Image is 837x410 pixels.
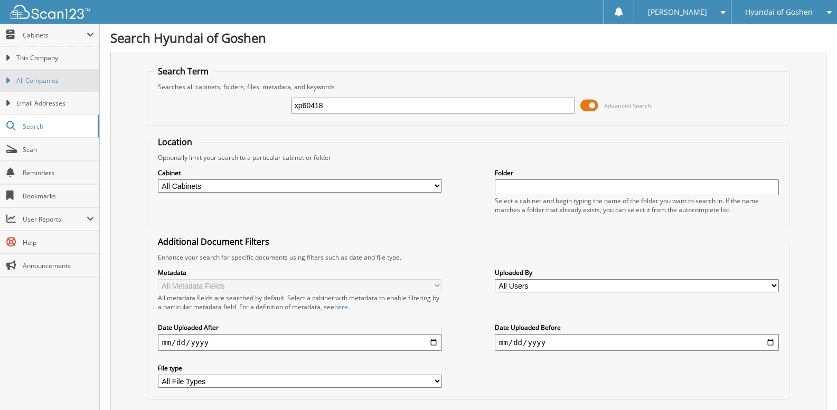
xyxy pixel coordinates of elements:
[784,359,837,410] iframe: Chat Widget
[158,364,442,373] label: File type
[495,334,779,351] input: end
[158,268,442,277] label: Metadata
[153,153,784,162] div: Optionally limit your search to a particular cabinet or folder
[153,82,784,91] div: Searches all cabinets, folders, files, metadata, and keywords
[158,334,442,351] input: start
[153,253,784,262] div: Enhance your search for specific documents using filters such as date and file type.
[334,302,348,311] a: here
[495,196,779,214] div: Select a cabinet and begin typing the name of the folder you want to search in. If the name match...
[745,9,813,15] span: Hyundai of Goshen
[23,215,87,224] span: User Reports
[23,261,94,270] span: Announcements
[158,323,442,332] label: Date Uploaded After
[495,268,779,277] label: Uploaded By
[110,29,826,46] h1: Search Hyundai of Goshen
[11,5,90,19] img: scan123-logo-white.svg
[495,168,779,177] label: Folder
[495,323,779,332] label: Date Uploaded Before
[23,168,94,177] span: Reminders
[158,168,442,177] label: Cabinet
[158,293,442,311] div: All metadata fields are searched by default. Select a cabinet with metadata to enable filtering b...
[604,102,651,110] span: Advanced Search
[153,136,198,148] legend: Location
[16,76,94,85] span: All Companies
[23,192,94,201] span: Bookmarks
[153,236,275,247] legend: Additional Document Filters
[648,9,707,15] span: [PERSON_NAME]
[153,65,214,77] legend: Search Term
[23,122,92,131] span: Search
[16,53,94,63] span: This Company
[23,31,87,40] span: Cabinets
[23,145,94,154] span: Scan
[23,238,94,247] span: Help
[16,99,94,108] span: Email Addresses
